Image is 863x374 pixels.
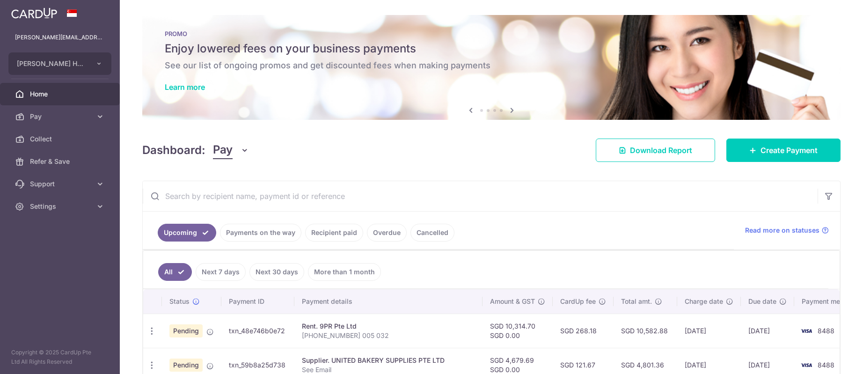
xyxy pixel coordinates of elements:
[803,346,854,369] iframe: Opens a widget where you can find more information
[165,60,818,71] h6: See our list of ongoing promos and get discounted fees when making payments
[221,314,294,348] td: txn_48e746b0e72
[158,224,216,242] a: Upcoming
[677,314,741,348] td: [DATE]
[30,179,92,189] span: Support
[213,141,233,159] span: Pay
[745,226,829,235] a: Read more on statuses
[165,82,205,92] a: Learn more
[302,331,475,340] p: [PHONE_NUMBER] 005 032
[797,325,816,337] img: Bank Card
[685,297,723,306] span: Charge date
[553,314,614,348] td: SGD 268.18
[748,297,776,306] span: Due date
[305,224,363,242] a: Recipient paid
[745,226,819,235] span: Read more on statuses
[17,59,86,68] span: [PERSON_NAME] HOLDINGS PTE. LTD.
[142,15,841,120] img: Latest Promos Banner
[630,145,692,156] span: Download Report
[614,314,677,348] td: SGD 10,582.88
[761,145,818,156] span: Create Payment
[818,327,834,335] span: 8488
[30,134,92,144] span: Collect
[221,289,294,314] th: Payment ID
[560,297,596,306] span: CardUp fee
[220,224,301,242] a: Payments on the way
[8,52,111,75] button: [PERSON_NAME] HOLDINGS PTE. LTD.
[797,359,816,371] img: Bank Card
[30,157,92,166] span: Refer & Save
[367,224,407,242] a: Overdue
[165,30,818,37] p: PROMO
[15,33,105,42] p: [PERSON_NAME][EMAIL_ADDRESS][DOMAIN_NAME]
[165,41,818,56] h5: Enjoy lowered fees on your business payments
[596,139,715,162] a: Download Report
[142,142,205,159] h4: Dashboard:
[302,356,475,365] div: Supplier. UNITED BAKERY SUPPLIES PTE LTD
[30,202,92,211] span: Settings
[11,7,57,19] img: CardUp
[308,263,381,281] a: More than 1 month
[741,314,794,348] td: [DATE]
[249,263,304,281] a: Next 30 days
[490,297,535,306] span: Amount & GST
[158,263,192,281] a: All
[30,89,92,99] span: Home
[294,289,483,314] th: Payment details
[30,112,92,121] span: Pay
[726,139,841,162] a: Create Payment
[169,324,203,337] span: Pending
[410,224,454,242] a: Cancelled
[169,297,190,306] span: Status
[483,314,553,348] td: SGD 10,314.70 SGD 0.00
[196,263,246,281] a: Next 7 days
[169,359,203,372] span: Pending
[302,322,475,331] div: Rent. 9PR Pte Ltd
[143,181,818,211] input: Search by recipient name, payment id or reference
[621,297,652,306] span: Total amt.
[213,141,249,159] button: Pay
